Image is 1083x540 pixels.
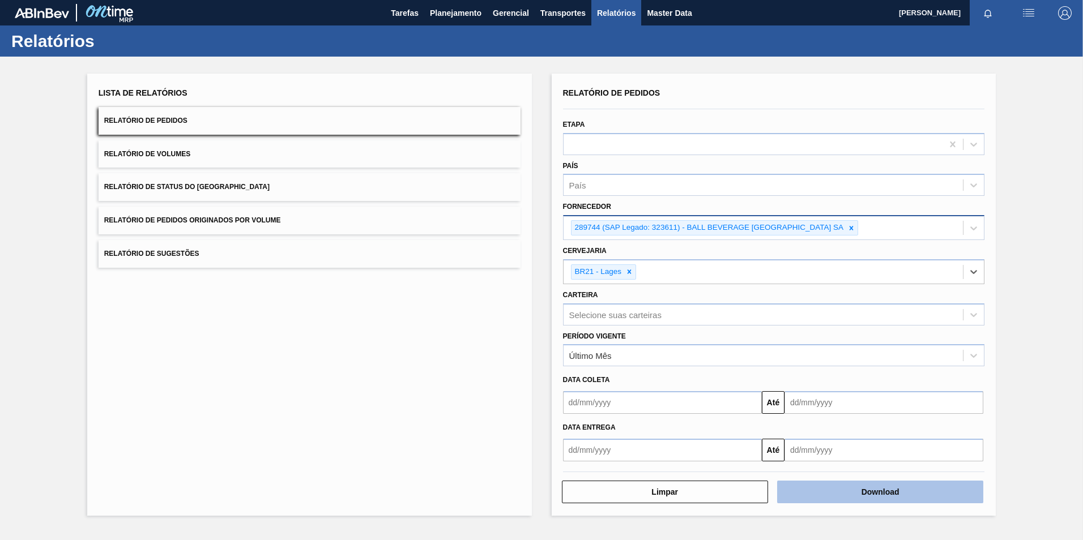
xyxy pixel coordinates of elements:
span: Transportes [540,6,586,20]
span: Relatório de Sugestões [104,250,199,258]
label: Cervejaria [563,247,607,255]
div: País [569,181,586,190]
input: dd/mm/yyyy [784,439,983,461]
span: Relatório de Pedidos [563,88,660,97]
input: dd/mm/yyyy [784,391,983,414]
span: Relatório de Pedidos [104,117,187,125]
button: Relatório de Pedidos Originados por Volume [99,207,521,234]
button: Relatório de Volumes [99,140,521,168]
div: Último Mês [569,351,612,361]
button: Relatório de Status do [GEOGRAPHIC_DATA] [99,173,521,201]
label: Período Vigente [563,332,626,340]
div: BR21 - Lages [572,265,624,279]
label: Carteira [563,291,598,299]
button: Relatório de Sugestões [99,240,521,268]
span: Master Data [647,6,692,20]
span: Gerencial [493,6,529,20]
span: Planejamento [430,6,481,20]
h1: Relatórios [11,35,212,48]
button: Até [762,391,784,414]
button: Até [762,439,784,461]
span: Relatório de Volumes [104,150,190,158]
input: dd/mm/yyyy [563,439,762,461]
button: Limpar [562,481,768,503]
div: 289744 (SAP Legado: 323611) - BALL BEVERAGE [GEOGRAPHIC_DATA] SA [572,221,846,235]
button: Notificações [970,5,1006,21]
span: Data coleta [563,376,610,384]
span: Relatórios [597,6,636,20]
label: País [563,162,578,170]
img: TNhmsLtSVTkK8tSr43FrP2fwEKptu5GPRR3wAAAABJRU5ErkJggg== [15,8,69,18]
span: Lista de Relatórios [99,88,187,97]
div: Selecione suas carteiras [569,310,662,319]
input: dd/mm/yyyy [563,391,762,414]
button: Download [777,481,983,503]
button: Relatório de Pedidos [99,107,521,135]
span: Relatório de Pedidos Originados por Volume [104,216,281,224]
span: Tarefas [391,6,419,20]
span: Relatório de Status do [GEOGRAPHIC_DATA] [104,183,270,191]
img: Logout [1058,6,1072,20]
label: Etapa [563,121,585,128]
label: Fornecedor [563,203,611,211]
img: userActions [1022,6,1035,20]
span: Data entrega [563,423,616,431]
